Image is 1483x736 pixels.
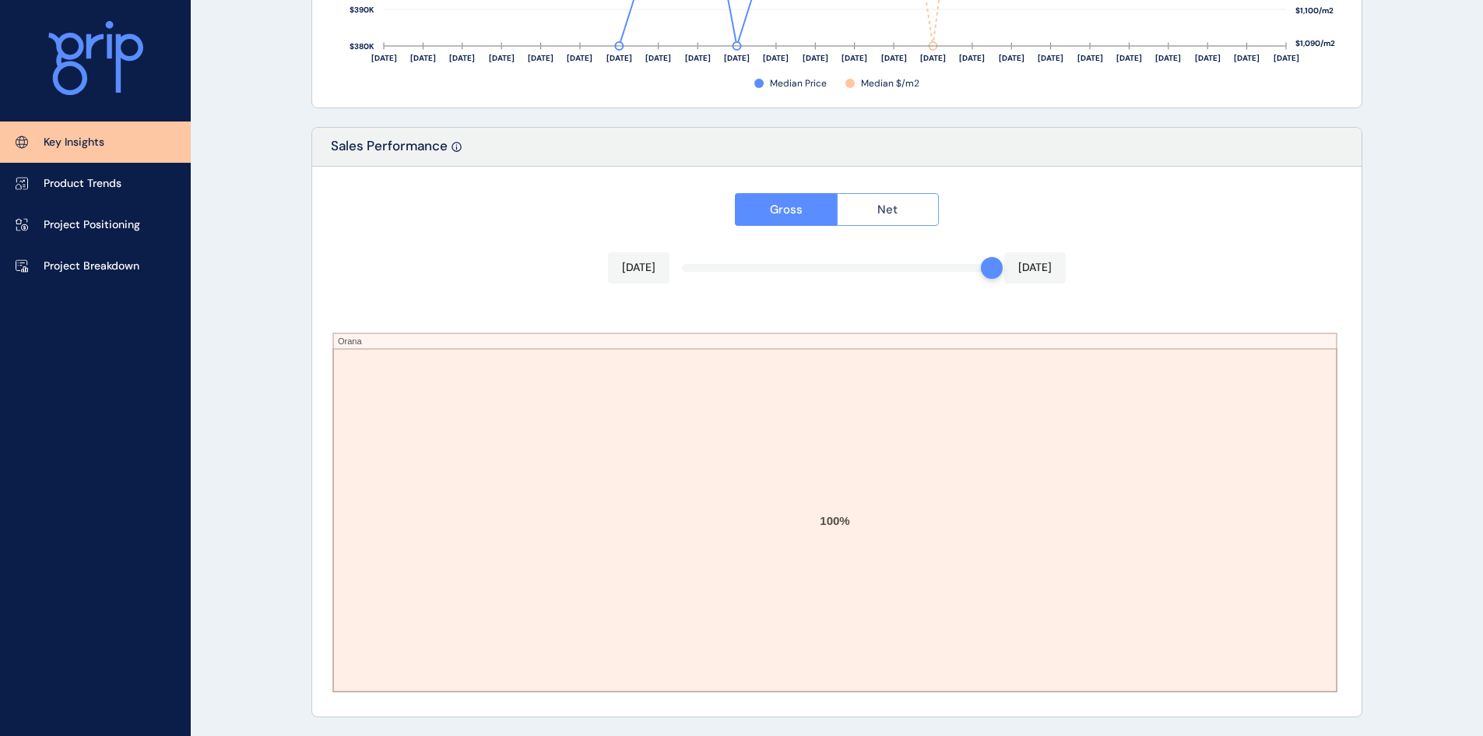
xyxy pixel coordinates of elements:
[44,135,104,150] p: Key Insights
[735,193,837,226] button: Gross
[1018,260,1052,276] p: [DATE]
[44,217,140,233] p: Project Positioning
[770,202,803,217] span: Gross
[44,176,121,192] p: Product Trends
[861,77,919,90] span: Median $/m2
[1295,38,1335,48] text: $1,090/m2
[877,202,898,217] span: Net
[331,137,448,166] p: Sales Performance
[770,77,827,90] span: Median Price
[1295,5,1334,16] text: $1,100/m2
[837,193,940,226] button: Net
[44,259,139,274] p: Project Breakdown
[622,260,655,276] p: [DATE]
